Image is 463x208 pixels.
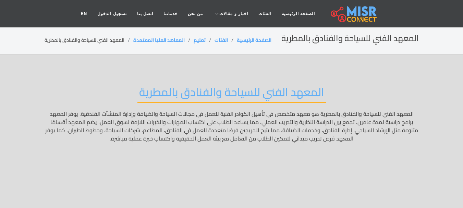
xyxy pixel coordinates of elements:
a: الصفحة الرئيسية [237,36,271,45]
h2: المعهد الفني للسياحة والفنادق بالمطرية [137,85,326,103]
a: الفئات [253,7,277,20]
img: main.misr_connect [331,5,377,22]
a: خدماتنا [158,7,183,20]
a: EN [76,7,93,20]
p: المعهد الفني للسياحة والفنادق بالمطرية هو معهد متخصص في تأهيل الكوادر الفنية للعمل في مجالات السي... [45,110,419,200]
a: الصفحة الرئيسية [277,7,320,20]
a: المعاهد العليا المعتمدة [133,36,185,45]
li: المعهد الفني للسياحة والفنادق بالمطرية [45,37,133,44]
a: اتصل بنا [132,7,158,20]
a: اخبار و مقالات [208,7,253,20]
a: تسجيل الدخول [92,7,132,20]
span: اخبار و مقالات [219,11,248,17]
a: تعليم [194,36,206,45]
a: الفئات [215,36,228,45]
h2: المعهد الفني للسياحة والفنادق بالمطرية [281,34,419,44]
a: من نحن [183,7,208,20]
